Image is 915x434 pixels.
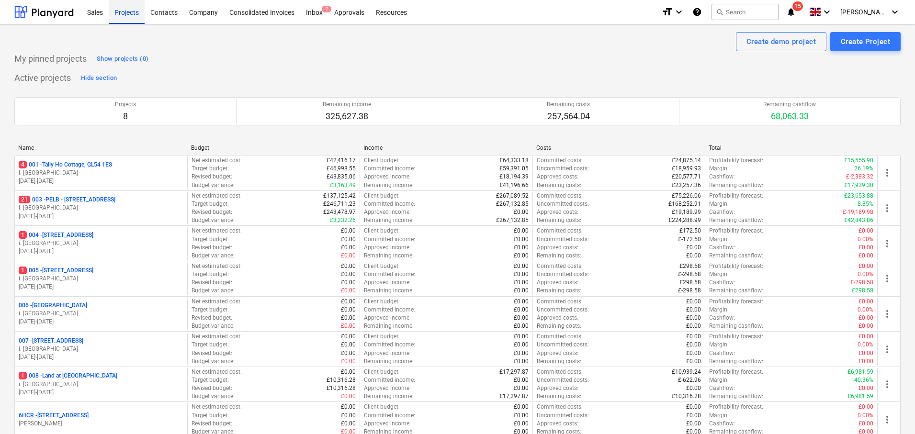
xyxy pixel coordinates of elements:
span: 4 [19,161,27,168]
p: Approved costs : [537,384,578,392]
p: £0.00 [514,227,529,235]
p: £0.00 [686,357,701,366]
div: Budget [191,145,356,151]
p: Approved costs : [537,208,578,216]
p: Remaining cashflow : [709,357,763,366]
p: £18,194.39 [499,173,529,181]
span: more_vert [881,273,893,284]
p: £0.00 [341,357,356,366]
p: 004 - [STREET_ADDRESS] [19,231,93,239]
p: £0.00 [859,349,873,357]
p: Revised budget : [192,278,232,287]
p: Revised budget : [192,349,232,357]
p: Cashflow : [709,173,735,181]
p: Remaining income [323,100,371,109]
p: £0.00 [686,298,701,306]
p: £0.00 [341,298,356,306]
p: £224,288.99 [668,216,701,224]
p: Active projects [14,72,71,84]
div: Costs [536,145,701,151]
p: Cashflow : [709,244,735,252]
p: [DATE] - [DATE] [19,353,183,361]
i: keyboard_arrow_down [889,6,901,18]
p: £64,333.18 [499,156,529,165]
p: Committed costs : [537,192,583,200]
p: Target budget : [192,376,229,384]
p: Remaining income : [364,322,414,330]
p: £59,391.05 [499,165,529,173]
p: i. [GEOGRAPHIC_DATA] [19,275,183,283]
p: Committed costs : [537,368,583,376]
i: keyboard_arrow_down [673,6,685,18]
p: Approved income : [364,173,411,181]
p: £0.00 [686,384,701,392]
p: £19,189.99 [672,208,701,216]
p: £23,653.88 [844,192,873,200]
p: Uncommitted costs : [537,341,589,349]
p: £0.00 [686,341,701,349]
p: £267,132.85 [496,200,529,208]
p: £0.00 [341,244,356,252]
p: 005 - [STREET_ADDRESS] [19,267,93,275]
p: Approved costs : [537,349,578,357]
p: Margin : [709,341,729,349]
p: 257,564.04 [547,111,590,122]
p: £0.00 [859,227,873,235]
p: Committed income : [364,341,415,349]
p: £-622.96 [678,376,701,384]
p: £0.00 [514,333,529,341]
p: £0.00 [514,287,529,295]
div: 1008 -Land at [GEOGRAPHIC_DATA]i. [GEOGRAPHIC_DATA][DATE]-[DATE] [19,372,183,396]
p: Budget variance : [192,322,235,330]
p: i. [GEOGRAPHIC_DATA] [19,239,183,247]
p: £0.00 [514,244,529,252]
p: £246,711.23 [323,200,356,208]
p: Approved costs : [537,244,578,252]
p: Client budget : [364,227,400,235]
p: £0.00 [514,376,529,384]
button: Create demo project [736,32,826,51]
p: £-298.58 [850,278,873,287]
p: 0.00% [858,235,873,244]
p: £20,577.71 [672,173,701,181]
p: Approved costs : [537,314,578,322]
p: Approved income : [364,244,411,252]
p: [DATE] - [DATE] [19,318,183,326]
p: Remaining costs : [537,357,581,366]
div: 007 -[STREET_ADDRESS]i. [GEOGRAPHIC_DATA][DATE]-[DATE] [19,337,183,361]
div: 1005 -[STREET_ADDRESS]i. [GEOGRAPHIC_DATA][DATE]-[DATE] [19,267,183,291]
p: Projects [115,100,136,109]
button: Hide section [79,70,119,86]
p: Uncommitted costs : [537,270,589,278]
p: Margin : [709,376,729,384]
p: Profitability forecast : [709,333,763,341]
span: more_vert [881,344,893,355]
p: Approved costs : [537,278,578,287]
p: £3,163.49 [330,181,356,189]
p: £0.00 [341,262,356,270]
p: [DATE] - [DATE] [19,212,183,221]
p: £18,959.93 [672,165,701,173]
i: format_size [662,6,673,18]
p: £0.00 [686,314,701,322]
p: £15,555.98 [844,156,873,165]
p: 6HCR - [STREET_ADDRESS] [19,412,89,420]
p: £0.00 [514,322,529,330]
p: £0.00 [686,306,701,314]
p: £46,998.55 [327,165,356,173]
p: Committed costs : [537,227,583,235]
p: £-2,383.32 [846,173,873,181]
p: £168,252.91 [668,200,701,208]
span: more_vert [881,167,893,178]
p: i. [GEOGRAPHIC_DATA] [19,345,183,353]
p: Client budget : [364,262,400,270]
p: £267,132.85 [496,216,529,224]
p: Margin : [709,165,729,173]
p: Budget variance : [192,357,235,366]
i: notifications [786,6,796,18]
p: £0.00 [341,333,356,341]
p: Profitability forecast : [709,262,763,270]
p: 008 - Land at [GEOGRAPHIC_DATA] [19,372,117,380]
p: Revised budget : [192,314,232,322]
div: 006 -[GEOGRAPHIC_DATA]i. [GEOGRAPHIC_DATA][DATE]-[DATE] [19,301,183,326]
